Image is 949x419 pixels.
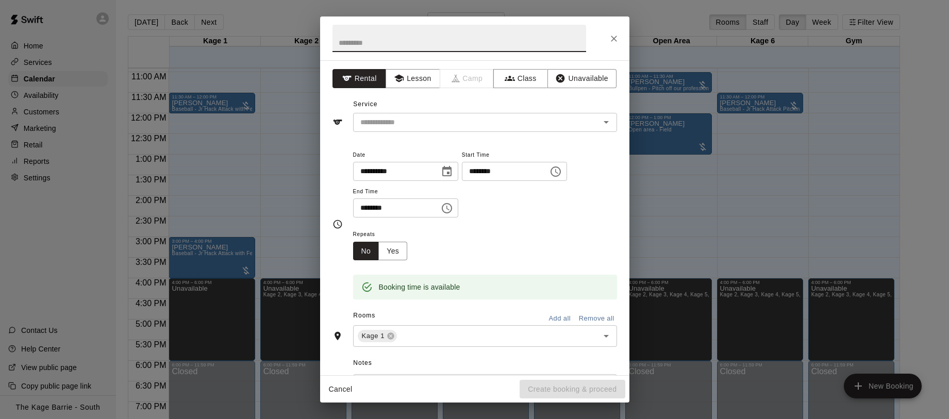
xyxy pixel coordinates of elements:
[332,219,343,229] svg: Timing
[605,29,623,48] button: Close
[353,100,377,108] span: Service
[332,331,343,341] svg: Rooms
[353,242,408,261] div: outlined button group
[332,117,343,127] svg: Service
[353,185,458,199] span: End Time
[440,69,494,88] span: Camps can only be created in the Services page
[378,242,407,261] button: Yes
[547,69,617,88] button: Unavailable
[437,198,457,219] button: Choose time, selected time is 12:15 PM
[545,161,566,182] button: Choose time, selected time is 12:00 PM
[332,69,387,88] button: Rental
[324,380,357,399] button: Cancel
[599,329,613,343] button: Open
[576,311,617,327] button: Remove all
[353,355,617,372] span: Notes
[358,330,397,342] div: Kage 1
[353,312,375,319] span: Rooms
[353,228,416,242] span: Repeats
[353,242,379,261] button: No
[543,311,576,327] button: Add all
[462,148,567,162] span: Start Time
[493,69,547,88] button: Class
[379,278,460,296] div: Booking time is available
[386,69,440,88] button: Lesson
[599,115,613,129] button: Open
[353,148,458,162] span: Date
[358,331,389,341] span: Kage 1
[437,161,457,182] button: Choose date, selected date is Aug 17, 2025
